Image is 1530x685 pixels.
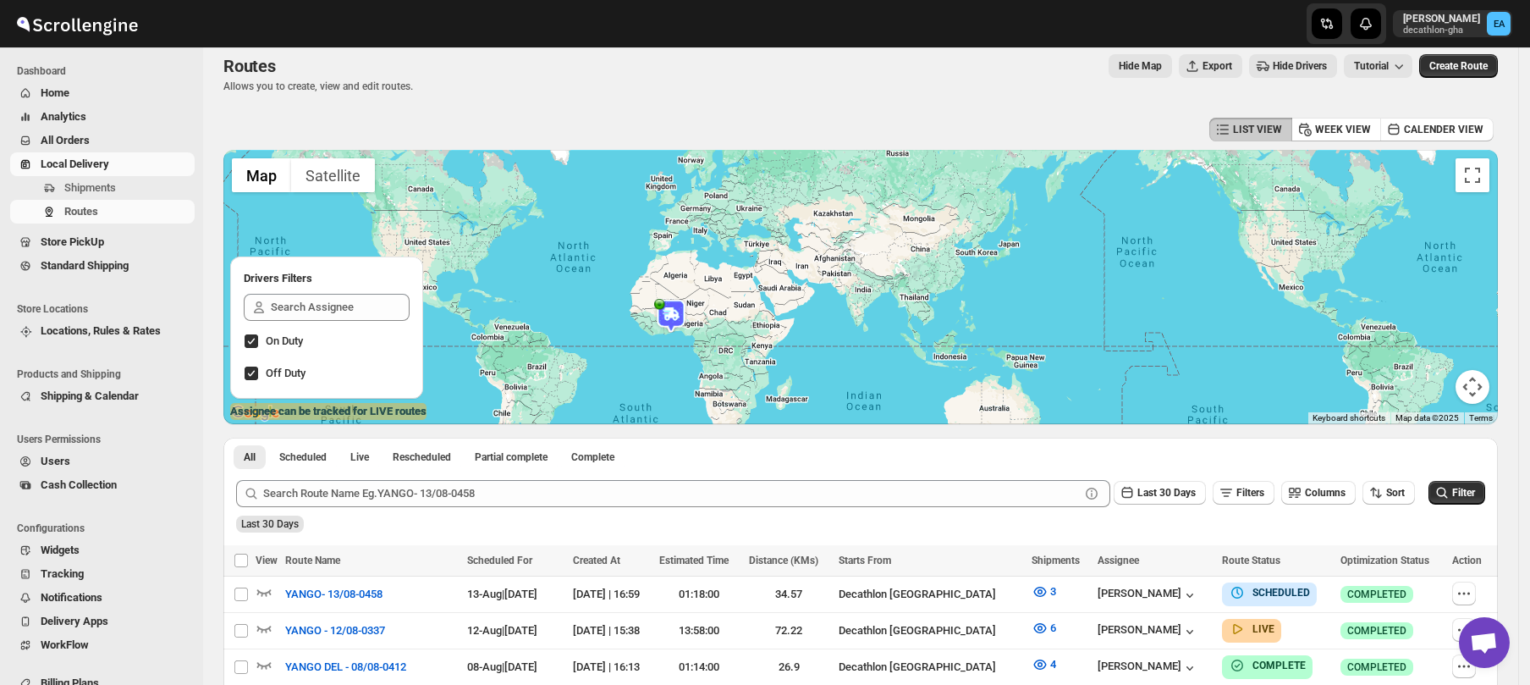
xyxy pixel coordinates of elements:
[1098,660,1198,677] button: [PERSON_NAME]
[271,294,410,321] input: Search Assignee
[1403,12,1480,25] p: [PERSON_NAME]
[41,157,109,170] span: Local Delivery
[17,522,195,535] span: Configurations
[41,544,80,556] span: Widgets
[263,480,1080,507] input: Search Route Name Eg.YANGO- 13/08-0458
[256,555,278,566] span: View
[1137,487,1196,499] span: Last 30 Days
[17,302,195,316] span: Store Locations
[1109,54,1172,78] button: Map action label
[839,586,1021,603] div: Decathlon [GEOGRAPHIC_DATA]
[41,478,117,491] span: Cash Collection
[1179,54,1242,78] button: Export
[1021,651,1066,678] button: 4
[1098,623,1198,640] button: [PERSON_NAME]
[41,638,89,651] span: WorkFlow
[228,402,283,424] a: Open this area in Google Maps (opens a new window)
[291,158,375,192] button: Show satellite imagery
[1313,412,1385,424] button: Keyboard shortcuts
[659,586,739,603] div: 01:18:00
[41,591,102,604] span: Notifications
[1209,118,1292,141] button: LIST VIEW
[1098,587,1198,604] button: [PERSON_NAME]
[1354,60,1389,72] span: Tutorial
[749,555,818,566] span: Distance (KMs)
[1380,118,1494,141] button: CALENDER VIEW
[64,205,98,218] span: Routes
[1428,481,1485,505] button: Filter
[659,622,739,639] div: 13:58:00
[659,555,729,566] span: Estimated Time
[266,367,305,379] span: Off Duty
[41,134,90,146] span: All Orders
[1395,413,1459,423] span: Map data ©2025
[1249,54,1337,78] button: Hide Drivers
[1340,555,1429,566] span: Optimization Status
[1386,487,1405,499] span: Sort
[1203,59,1232,73] span: Export
[285,622,385,639] span: YANGO - 12/08-0337
[1494,19,1505,30] text: EA
[285,555,340,566] span: Route Name
[228,402,283,424] img: Google
[393,450,451,464] span: Rescheduled
[10,450,195,473] button: Users
[749,622,828,639] div: 72.22
[17,367,195,381] span: Products and Shipping
[1469,413,1493,423] a: Terms
[10,539,195,562] button: Widgets
[475,450,548,464] span: Partial complete
[1021,578,1066,605] button: 3
[1403,25,1480,36] p: decathlon-gha
[749,586,828,603] div: 34.57
[10,105,195,129] button: Analytics
[1419,54,1498,78] button: Create Route
[232,158,291,192] button: Show street map
[17,433,195,446] span: Users Permissions
[1362,481,1415,505] button: Sort
[41,235,104,248] span: Store PickUp
[573,622,650,639] div: [DATE] | 15:38
[41,259,129,272] span: Standard Shipping
[1050,658,1056,671] span: 4
[1273,59,1327,73] span: Hide Drivers
[467,555,532,566] span: Scheduled For
[41,324,161,337] span: Locations, Rules & Rates
[571,450,614,464] span: Complete
[749,659,828,676] div: 26.9
[10,586,195,610] button: Notifications
[10,200,195,224] button: Routes
[1050,585,1056,598] span: 3
[285,659,406,676] span: YANGO DEL - 08/08-0412
[1393,10,1512,37] button: User menu
[1252,623,1274,635] b: LIVE
[10,633,195,657] button: WorkFlow
[10,473,195,497] button: Cash Collection
[839,622,1021,639] div: Decathlon [GEOGRAPHIC_DATA]
[1119,59,1162,73] span: Hide Map
[10,610,195,633] button: Delivery Apps
[1222,555,1280,566] span: Route Status
[17,64,195,78] span: Dashboard
[10,81,195,105] button: Home
[467,660,537,673] span: 08-Aug | [DATE]
[1305,487,1346,499] span: Columns
[1315,123,1371,136] span: WEEK VIEW
[1347,660,1406,674] span: COMPLETED
[64,181,116,194] span: Shipments
[41,86,69,99] span: Home
[839,659,1021,676] div: Decathlon [GEOGRAPHIC_DATA]
[230,403,427,420] label: Assignee can be tracked for LIVE routes
[1452,555,1482,566] span: Action
[223,80,413,93] p: Allows you to create, view and edit routes.
[10,129,195,152] button: All Orders
[234,445,266,469] button: All routes
[1236,487,1264,499] span: Filters
[467,588,537,600] span: 13-Aug | [DATE]
[14,3,140,45] img: ScrollEngine
[1281,481,1356,505] button: Columns
[1098,555,1139,566] span: Assignee
[285,586,382,603] span: YANGO- 13/08-0458
[41,455,70,467] span: Users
